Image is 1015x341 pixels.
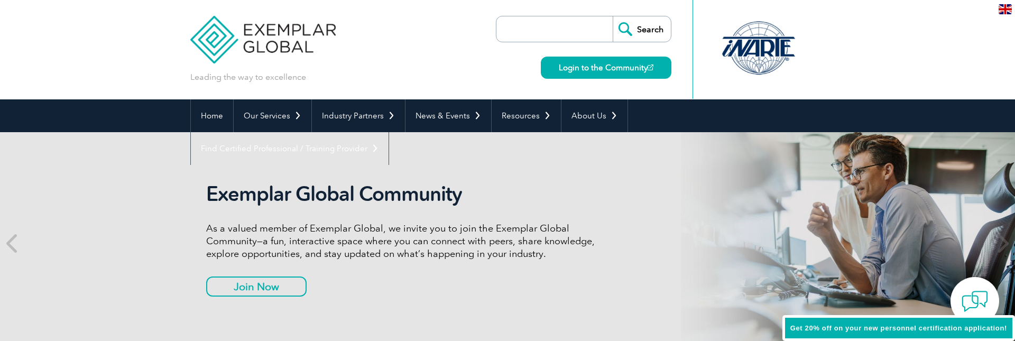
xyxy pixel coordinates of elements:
[999,4,1012,14] img: en
[206,182,603,206] h2: Exemplar Global Community
[492,99,561,132] a: Resources
[190,71,306,83] p: Leading the way to excellence
[962,288,988,315] img: contact-chat.png
[206,277,307,297] a: Join Now
[541,57,671,79] a: Login to the Community
[405,99,491,132] a: News & Events
[312,99,405,132] a: Industry Partners
[790,324,1007,332] span: Get 20% off on your new personnel certification application!
[234,99,311,132] a: Our Services
[206,222,603,260] p: As a valued member of Exemplar Global, we invite you to join the Exemplar Global Community—a fun,...
[191,132,389,165] a: Find Certified Professional / Training Provider
[561,99,628,132] a: About Us
[648,64,653,70] img: open_square.png
[613,16,671,42] input: Search
[191,99,233,132] a: Home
